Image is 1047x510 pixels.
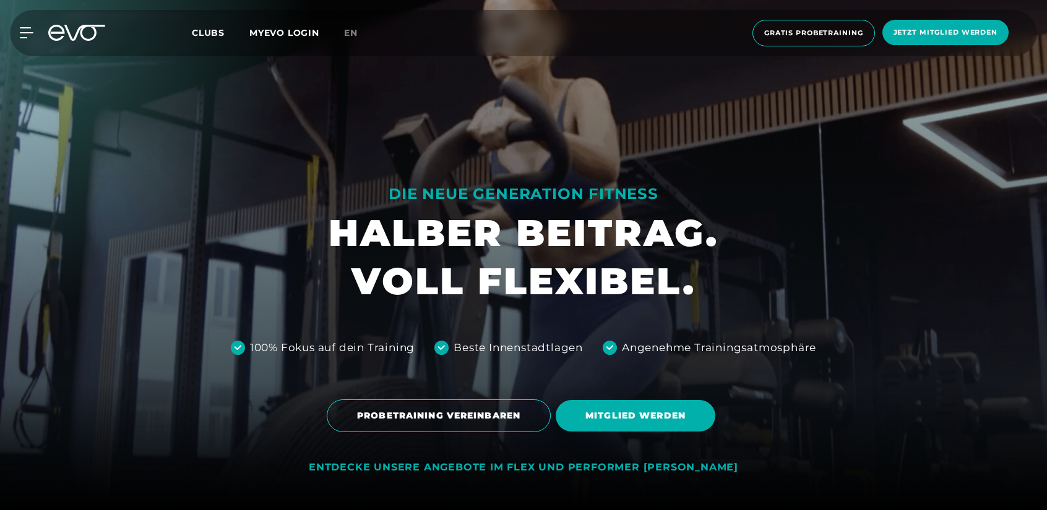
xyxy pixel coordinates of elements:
[327,390,556,441] a: PROBETRAINING VEREINBAREN
[344,26,373,40] a: en
[764,28,863,38] span: Gratis Probetraining
[556,391,720,441] a: MITGLIED WERDEN
[250,340,415,356] div: 100% Fokus auf dein Training
[192,27,249,38] a: Clubs
[749,20,879,46] a: Gratis Probetraining
[357,409,520,422] span: PROBETRAINING VEREINBAREN
[585,409,686,422] span: MITGLIED WERDEN
[894,27,997,38] span: Jetzt Mitglied werden
[329,184,718,204] div: DIE NEUE GENERATION FITNESS
[344,27,358,38] span: en
[622,340,816,356] div: Angenehme Trainingsatmosphäre
[249,27,319,38] a: MYEVO LOGIN
[879,20,1012,46] a: Jetzt Mitglied werden
[192,27,225,38] span: Clubs
[454,340,583,356] div: Beste Innenstadtlagen
[329,209,718,305] h1: HALBER BEITRAG. VOLL FLEXIBEL.
[309,461,738,474] div: ENTDECKE UNSERE ANGEBOTE IM FLEX UND PERFORMER [PERSON_NAME]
